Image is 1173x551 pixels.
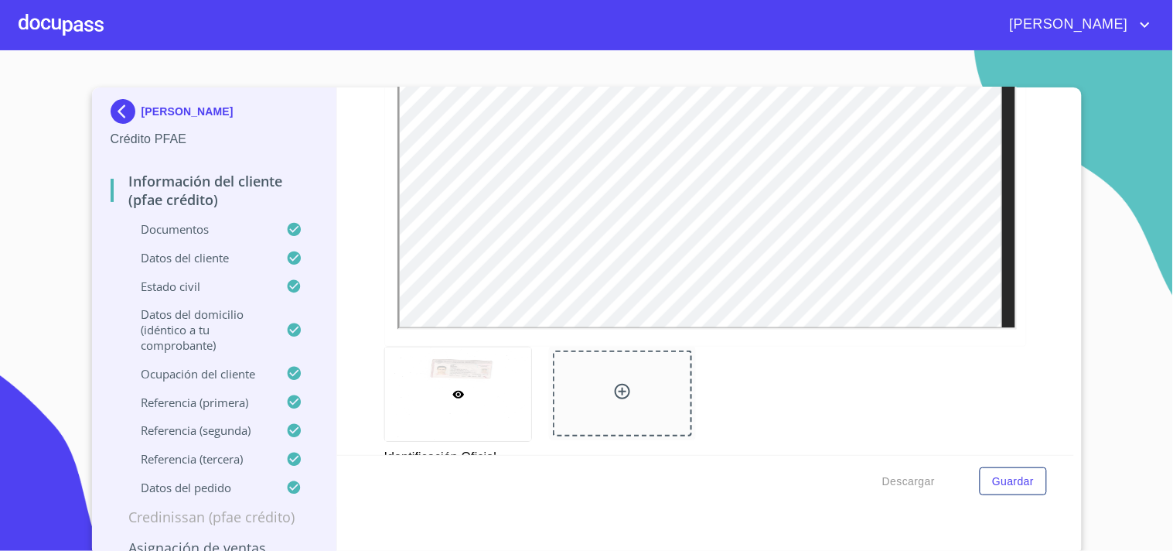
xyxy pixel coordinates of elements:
img: Docupass spot blue [111,99,142,124]
p: Credinissan (PFAE crédito) [111,508,319,526]
p: Datos del cliente [111,250,287,265]
p: Datos del domicilio (idéntico a tu comprobante) [111,306,287,353]
button: Descargar [876,467,941,496]
p: Documentos [111,221,287,237]
button: account of current user [998,12,1154,37]
span: [PERSON_NAME] [998,12,1136,37]
p: Ocupación del Cliente [111,366,287,382]
div: [PERSON_NAME] [111,99,319,130]
span: Descargar [882,472,935,491]
p: Datos del pedido [111,480,287,495]
p: Identificación Oficial [384,442,531,467]
p: Referencia (tercera) [111,451,287,467]
p: [PERSON_NAME] [142,105,234,118]
p: Referencia (segunda) [111,423,287,438]
p: Referencia (primera) [111,395,287,410]
span: Guardar [992,472,1034,491]
p: Crédito PFAE [111,130,319,149]
button: Guardar [980,467,1046,496]
p: Información del cliente (PFAE crédito) [111,172,319,209]
p: Estado Civil [111,279,287,294]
